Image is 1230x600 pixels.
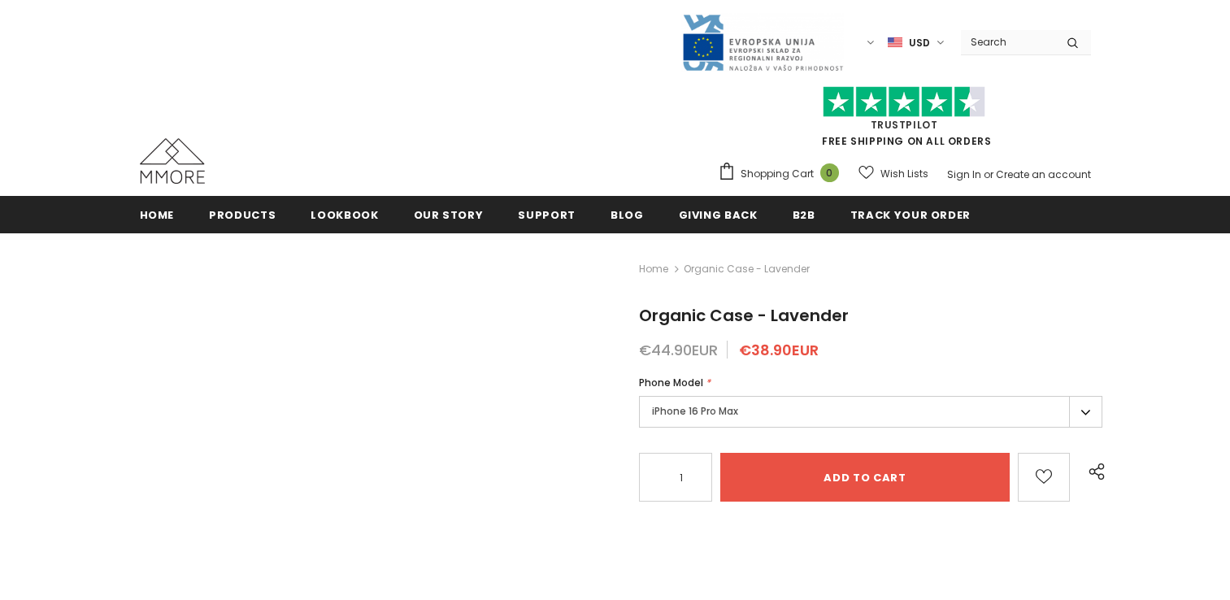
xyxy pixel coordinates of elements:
[961,30,1054,54] input: Search Site
[518,207,576,223] span: support
[858,159,928,188] a: Wish Lists
[679,207,758,223] span: Giving back
[793,196,815,233] a: B2B
[140,207,175,223] span: Home
[681,13,844,72] img: Javni Razpis
[639,396,1102,428] label: iPhone 16 Pro Max
[793,207,815,223] span: B2B
[888,36,902,50] img: USD
[718,93,1091,148] span: FREE SHIPPING ON ALL ORDERS
[639,340,718,360] span: €44.90EUR
[681,35,844,49] a: Javni Razpis
[684,259,810,279] span: Organic Case - Lavender
[679,196,758,233] a: Giving back
[414,207,484,223] span: Our Story
[718,162,847,186] a: Shopping Cart 0
[984,167,993,181] span: or
[311,196,378,233] a: Lookbook
[140,138,205,184] img: MMORE Cases
[414,196,484,233] a: Our Story
[871,118,938,132] a: Trustpilot
[611,207,644,223] span: Blog
[909,35,930,51] span: USD
[639,304,849,327] span: Organic Case - Lavender
[639,259,668,279] a: Home
[820,163,839,182] span: 0
[611,196,644,233] a: Blog
[720,453,1009,502] input: Add to cart
[996,167,1091,181] a: Create an account
[209,207,276,223] span: Products
[823,86,985,118] img: Trust Pilot Stars
[518,196,576,233] a: support
[739,340,819,360] span: €38.90EUR
[741,166,814,182] span: Shopping Cart
[311,207,378,223] span: Lookbook
[639,376,703,389] span: Phone Model
[850,196,971,233] a: Track your order
[140,196,175,233] a: Home
[880,166,928,182] span: Wish Lists
[209,196,276,233] a: Products
[850,207,971,223] span: Track your order
[947,167,981,181] a: Sign In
